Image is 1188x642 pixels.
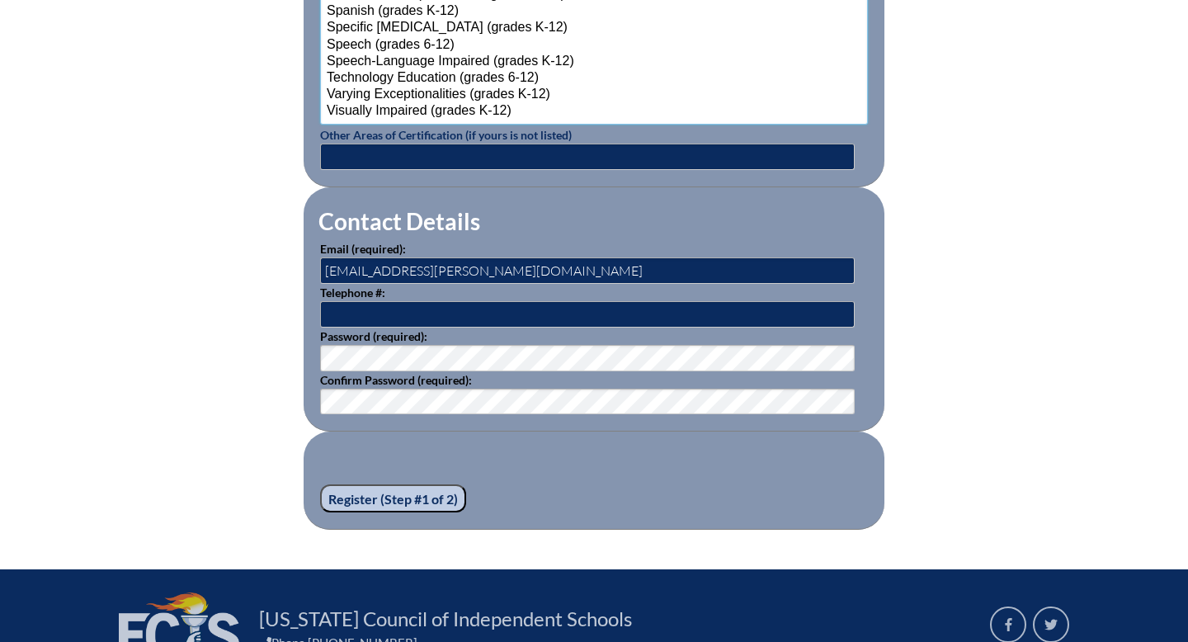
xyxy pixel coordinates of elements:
[325,20,863,36] option: Specific [MEDICAL_DATA] (grades K-12)
[320,242,406,256] label: Email (required):
[325,70,863,87] option: Technology Education (grades 6-12)
[325,54,863,70] option: Speech-Language Impaired (grades K-12)
[320,329,427,343] label: Password (required):
[320,484,466,512] input: Register (Step #1 of 2)
[325,103,863,120] option: Visually Impaired (grades K-12)
[252,606,639,632] a: [US_STATE] Council of Independent Schools
[325,87,863,103] option: Varying Exceptionalities (grades K-12)
[325,3,863,20] option: Spanish (grades K-12)
[325,37,863,54] option: Speech (grades 6-12)
[320,128,572,142] label: Other Areas of Certification (if yours is not listed)
[320,373,472,387] label: Confirm Password (required):
[317,207,482,235] legend: Contact Details
[320,286,385,300] label: Telephone #:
